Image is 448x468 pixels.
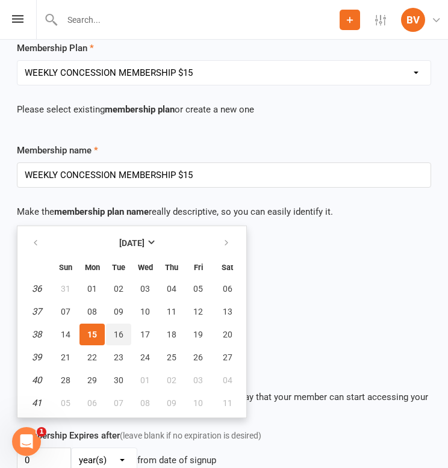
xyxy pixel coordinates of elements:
[212,346,243,368] button: 27
[132,278,158,300] button: 03
[17,102,431,117] p: Please select existing or create a new one
[87,398,97,408] span: 06
[79,369,105,391] button: 29
[119,238,145,248] strong: [DATE]
[79,346,105,368] button: 22
[223,375,232,385] span: 04
[193,353,203,362] span: 26
[79,301,105,322] button: 08
[79,392,105,414] button: 06
[167,284,176,294] span: 04
[194,263,203,272] small: Friday
[106,278,131,300] button: 02
[106,392,131,414] button: 07
[132,392,158,414] button: 08
[12,427,41,456] iframe: Intercom live chat
[32,352,42,363] em: 39
[54,206,149,217] strong: membership plan name
[17,205,431,219] p: Make the really descriptive, so you can easily identify it.
[193,330,203,339] span: 19
[193,398,203,408] span: 10
[53,392,78,414] button: 05
[185,278,211,300] button: 05
[58,11,340,28] input: Search...
[87,375,97,385] span: 29
[32,306,42,317] em: 37
[132,369,158,391] button: 01
[61,375,70,385] span: 28
[61,284,70,294] span: 31
[140,307,150,316] span: 10
[114,330,123,339] span: 16
[223,353,232,362] span: 27
[140,353,150,362] span: 24
[138,263,153,272] small: Wednesday
[53,369,78,391] button: 28
[223,307,232,316] span: 13
[114,307,123,316] span: 09
[193,284,203,294] span: 05
[212,392,243,414] button: 11
[79,324,105,345] button: 15
[185,324,211,345] button: 19
[61,330,70,339] span: 14
[79,278,105,300] button: 01
[106,369,131,391] button: 30
[17,143,98,158] label: Membership name
[167,398,176,408] span: 09
[85,263,100,272] small: Monday
[53,324,78,345] button: 14
[106,346,131,368] button: 23
[193,307,203,316] span: 12
[87,284,97,294] span: 01
[114,353,123,362] span: 23
[159,346,184,368] button: 25
[61,398,70,408] span: 05
[167,330,176,339] span: 18
[159,324,184,345] button: 18
[32,398,42,408] em: 41
[223,284,232,294] span: 06
[114,284,123,294] span: 02
[53,346,78,368] button: 21
[87,330,97,339] span: 15
[222,263,233,272] small: Saturday
[401,8,425,32] div: BV
[32,329,42,340] em: 38
[53,278,78,300] button: 31
[132,324,158,345] button: 17
[212,278,243,300] button: 06
[212,369,243,391] button: 04
[212,324,243,345] button: 20
[223,330,232,339] span: 20
[167,353,176,362] span: 25
[212,301,243,322] button: 13
[140,330,150,339] span: 17
[120,431,261,440] span: (leave blank if no expiration is desired)
[112,263,125,272] small: Tuesday
[159,278,184,300] button: 04
[114,375,123,385] span: 30
[17,41,94,55] label: Membership Plan
[140,398,150,408] span: 08
[137,453,216,467] div: from date of signup
[17,428,261,443] label: Membership Expires after
[87,307,97,316] span: 08
[159,301,184,322] button: 11
[105,104,175,115] strong: membership plan
[106,301,131,322] button: 09
[61,353,70,362] span: 21
[140,375,150,385] span: 01
[114,398,123,408] span: 07
[37,427,46,437] span: 1
[17,162,431,188] input: Enter membership name
[53,301,78,322] button: 07
[167,307,176,316] span: 11
[61,307,70,316] span: 07
[185,392,211,414] button: 10
[165,263,178,272] small: Thursday
[185,369,211,391] button: 03
[140,284,150,294] span: 03
[132,301,158,322] button: 10
[193,375,203,385] span: 03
